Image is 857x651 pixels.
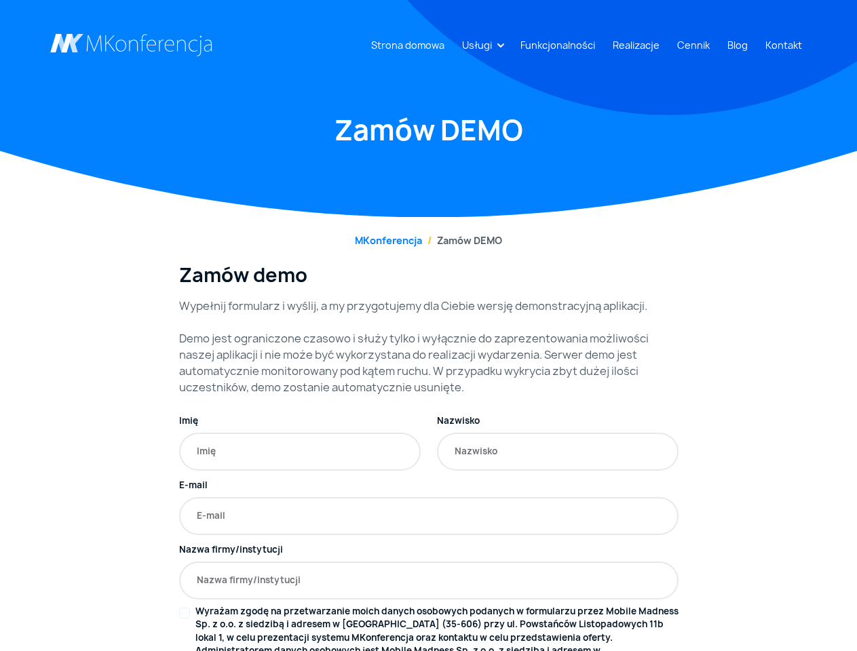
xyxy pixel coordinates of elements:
[422,233,502,248] li: Zamów DEMO
[366,33,450,58] a: Strona domowa
[457,33,497,58] a: Usługi
[179,433,421,471] input: Imię
[179,561,679,599] input: Nazwa firmy/instytucji
[355,234,422,247] a: MKonferencja
[179,479,208,492] label: E-mail
[179,414,198,428] label: Imię
[179,264,679,287] h3: Zamów demo
[179,330,679,395] p: Demo jest ograniczone czasowo i służy tylko i wyłącznie do zaprezentowania możliwości naszej apli...
[437,414,480,428] label: Nazwisko
[722,33,753,58] a: Blog
[607,33,665,58] a: Realizacje
[437,433,679,471] input: Nazwisko
[179,497,679,535] input: E-mail
[50,112,807,149] h1: Zamów DEMO
[179,298,679,314] p: Wypełnij formularz i wyślij, a my przygotujemy dla Ciebie wersję demonstracyjną aplikacji.
[515,33,601,58] a: Funkcjonalności
[760,33,807,58] a: Kontakt
[672,33,715,58] a: Cennik
[179,543,283,557] label: Nazwa firmy/instytucji
[50,233,807,248] nav: breadcrumb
